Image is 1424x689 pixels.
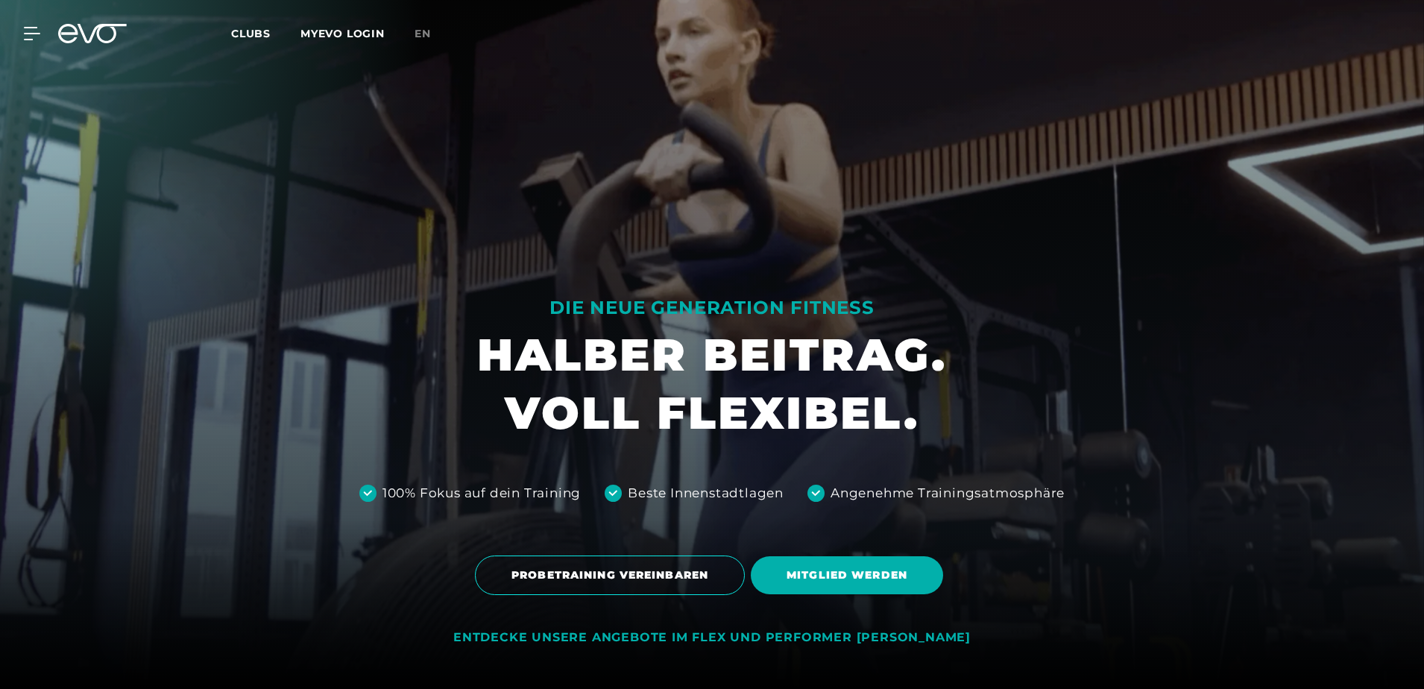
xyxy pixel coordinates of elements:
[477,296,947,320] div: DIE NEUE GENERATION FITNESS
[475,544,751,606] a: PROBETRAINING VEREINBAREN
[453,630,971,646] div: ENTDECKE UNSERE ANGEBOTE IM FLEX UND PERFORMER [PERSON_NAME]
[415,27,431,40] span: en
[231,27,271,40] span: Clubs
[382,484,581,503] div: 100% Fokus auf dein Training
[751,545,949,605] a: MITGLIED WERDEN
[511,567,708,583] span: PROBETRAINING VEREINBAREN
[300,27,385,40] a: MYEVO LOGIN
[831,484,1065,503] div: Angenehme Trainingsatmosphäre
[477,326,947,442] h1: HALBER BEITRAG. VOLL FLEXIBEL.
[787,567,907,583] span: MITGLIED WERDEN
[231,26,300,40] a: Clubs
[628,484,784,503] div: Beste Innenstadtlagen
[415,25,449,43] a: en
